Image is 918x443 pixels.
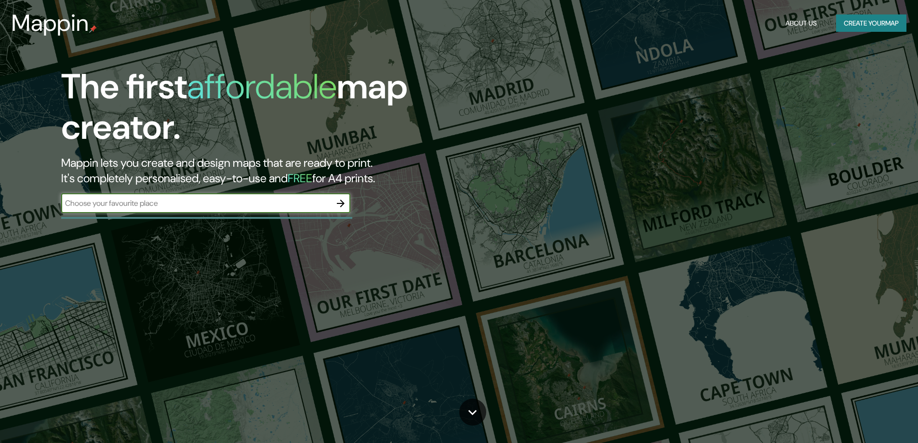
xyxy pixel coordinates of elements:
[836,14,906,32] button: Create yourmap
[61,198,331,209] input: Choose your favourite place
[288,171,312,186] h5: FREE
[89,25,97,33] img: mappin-pin
[61,67,520,155] h1: The first map creator.
[61,155,520,186] h2: Mappin lets you create and design maps that are ready to print. It's completely personalised, eas...
[782,14,821,32] button: About Us
[187,64,337,109] h1: affordable
[12,10,89,37] h3: Mappin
